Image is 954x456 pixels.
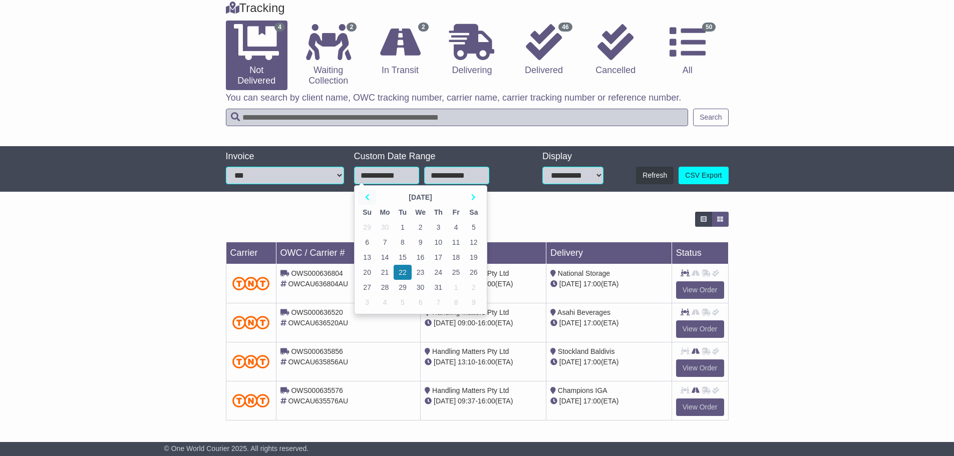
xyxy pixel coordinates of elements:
button: Refresh [636,167,674,184]
span: 13:10 [458,358,475,366]
th: Fr [447,205,465,220]
td: 9 [465,295,482,310]
span: Handling Matters Pty Ltd [432,347,509,355]
span: OWS000635856 [291,347,343,355]
span: 16:00 [478,358,495,366]
img: TNT_Domestic.png [232,316,270,329]
th: We [412,205,430,220]
td: 29 [359,220,376,235]
span: [DATE] [559,319,581,327]
td: 29 [394,280,411,295]
span: OWCAU636520AU [288,319,348,327]
td: 19 [465,250,482,265]
div: (ETA) [550,279,668,289]
span: National Storage [558,269,610,277]
th: Th [430,205,447,220]
td: 1 [447,280,465,295]
td: 2 [465,280,482,295]
td: 4 [447,220,465,235]
div: Custom Date Range [354,151,515,162]
td: 3 [359,295,376,310]
span: 09:00 [458,319,475,327]
span: OWS000635576 [291,386,343,394]
div: Tracking [221,1,734,16]
td: 2 [412,220,430,235]
span: 2 [418,23,429,32]
td: 5 [465,220,482,235]
th: Mo [376,205,394,220]
td: 27 [359,280,376,295]
span: OWCAU635576AU [288,397,348,405]
span: [DATE] [434,397,456,405]
td: 6 [412,295,430,310]
td: 21 [376,265,394,280]
td: 26 [465,265,482,280]
td: Carrier [226,242,276,264]
a: View Order [676,359,724,377]
th: Select Month [376,190,465,205]
td: 13 [359,250,376,265]
td: Status [672,242,728,264]
span: 17:00 [583,358,601,366]
th: Tu [394,205,411,220]
td: 4 [376,295,394,310]
td: 5 [394,295,411,310]
span: 4 [274,23,285,32]
td: 10 [430,235,447,250]
a: 46 Delivered [513,21,574,80]
td: 8 [447,295,465,310]
span: OWCAU635856AU [288,358,348,366]
div: (ETA) [550,396,668,406]
span: 46 [558,23,572,32]
span: 17:00 [583,280,601,288]
div: Display [542,151,603,162]
span: 16:00 [478,319,495,327]
td: 23 [412,265,430,280]
span: [DATE] [559,280,581,288]
td: 6 [359,235,376,250]
td: 18 [447,250,465,265]
div: (ETA) [550,357,668,367]
td: 20 [359,265,376,280]
a: CSV Export [679,167,728,184]
td: Delivery [546,242,672,264]
span: 2 [347,23,357,32]
img: TNT_Domestic.png [232,394,270,407]
td: 15 [394,250,411,265]
td: 3 [430,220,447,235]
td: OWC / Carrier # [276,242,421,264]
td: 31 [430,280,447,295]
div: - (ETA) [425,357,542,367]
span: 16:00 [478,397,495,405]
a: View Order [676,398,724,416]
td: 16 [412,250,430,265]
td: 28 [376,280,394,295]
th: Su [359,205,376,220]
a: 4 Not Delivered [226,21,287,90]
td: 24 [430,265,447,280]
a: 50 All [657,21,718,80]
div: (ETA) [550,318,668,328]
td: 7 [430,295,447,310]
img: TNT_Domestic.png [232,355,270,368]
p: You can search by client name, OWC tracking number, carrier name, carrier tracking number or refe... [226,93,729,104]
td: 30 [412,280,430,295]
a: Cancelled [585,21,647,80]
span: Handling Matters Pty Ltd [432,386,509,394]
span: 09:37 [458,397,475,405]
td: 9 [412,235,430,250]
td: 11 [447,235,465,250]
div: - (ETA) [425,396,542,406]
img: TNT_Domestic.png [232,277,270,290]
button: Search [693,109,728,126]
a: 2 In Transit [369,21,431,80]
a: 2 Waiting Collection [297,21,359,90]
span: Stockland Baldivis [558,347,615,355]
th: Sa [465,205,482,220]
span: Champions IGA [558,386,607,394]
span: [DATE] [559,397,581,405]
div: - (ETA) [425,318,542,328]
td: 25 [447,265,465,280]
a: Delivering [441,21,503,80]
span: 17:00 [583,397,601,405]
